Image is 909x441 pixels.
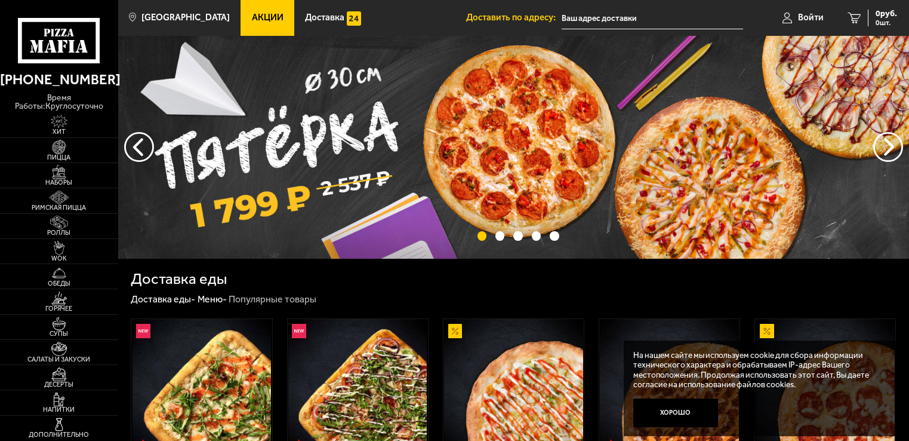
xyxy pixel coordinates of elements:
img: Новинка [136,324,150,338]
button: предыдущий [873,132,903,162]
input: Ваш адрес доставки [562,7,744,29]
button: точки переключения [477,231,486,240]
span: Войти [798,13,824,22]
button: точки переключения [532,231,541,240]
span: Доставить по адресу: [466,13,562,22]
span: 0 шт. [876,19,897,26]
img: Новинка [292,324,306,338]
span: Доставка [305,13,344,22]
button: точки переключения [550,231,559,240]
a: Доставка еды- [131,293,195,305]
img: Акционный [448,324,463,338]
a: Меню- [198,293,227,305]
button: точки переключения [495,231,504,240]
img: 15daf4d41897b9f0e9f617042186c801.svg [347,11,361,26]
button: точки переключения [513,231,522,240]
span: 0 руб. [876,10,897,18]
span: [GEOGRAPHIC_DATA] [141,13,230,22]
span: Акции [252,13,284,22]
button: следующий [124,132,154,162]
button: Хорошо [633,399,719,427]
h1: Доставка еды [131,271,227,286]
p: На нашем сайте мы используем cookie для сбора информации технического характера и обрабатываем IP... [633,350,880,390]
div: Популярные товары [229,293,316,306]
img: Акционный [760,324,774,338]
